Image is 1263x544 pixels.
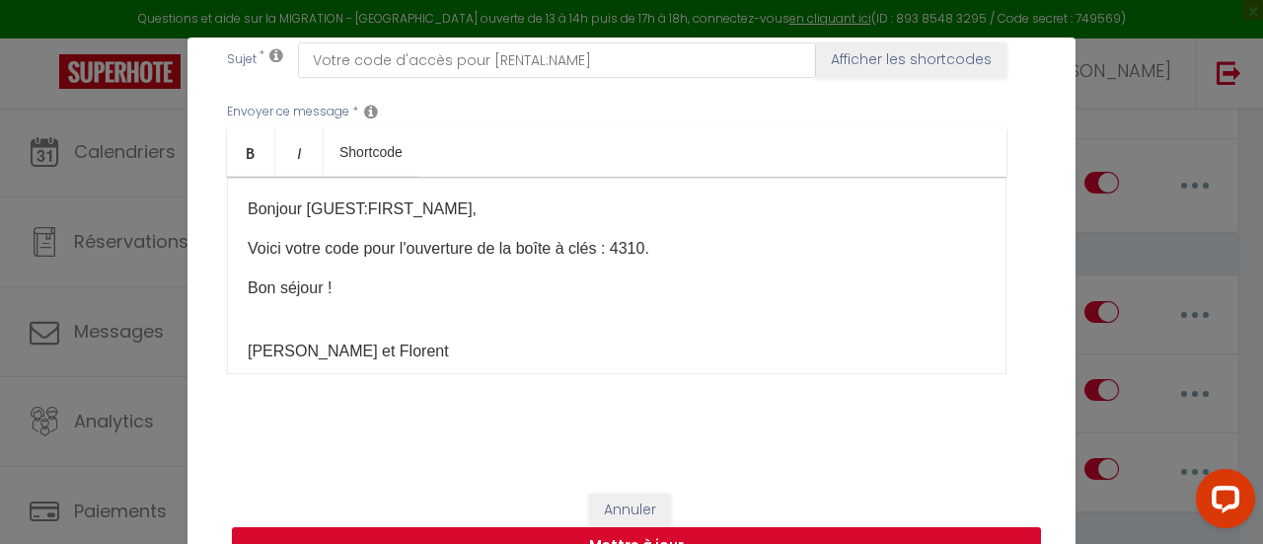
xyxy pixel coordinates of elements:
button: Afficher les shortcodes [816,42,1006,78]
label: Sujet [227,50,257,71]
a: Italic [275,128,324,176]
p: [PERSON_NAME] et Florent [248,340,986,363]
p: Bon séjour ! [248,276,986,300]
a: Shortcode [324,128,418,176]
button: Annuler [589,494,671,527]
i: Subject [269,47,283,63]
a: Bold [227,128,275,176]
label: Envoyer ce message [227,103,349,121]
p: Voici votre code pour l'ouverture de la boîte à clés : 4310. [248,237,986,261]
i: Message [364,104,378,119]
iframe: LiveChat chat widget [1180,461,1263,544]
p: Bonjour [GUEST:FIRST_NAME], [248,197,986,221]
